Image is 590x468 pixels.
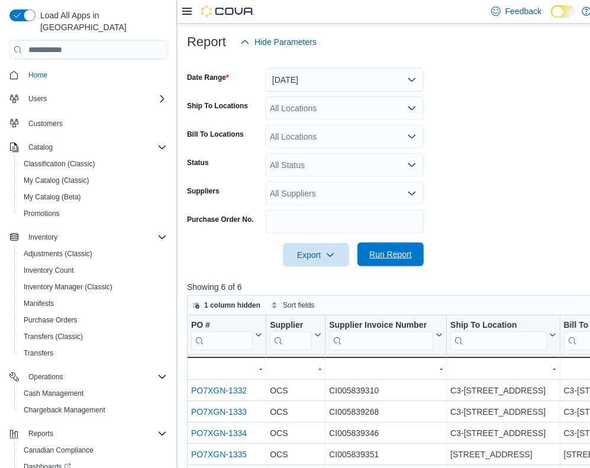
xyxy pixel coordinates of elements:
[24,117,67,131] a: Customers
[19,346,58,360] a: Transfers
[14,312,172,328] button: Purchase Orders
[28,429,53,438] span: Reports
[14,246,172,262] button: Adjustments (Classic)
[24,370,68,384] button: Operations
[187,215,254,224] label: Purchase Order No.
[24,115,167,130] span: Customers
[329,362,443,376] div: -
[187,158,209,167] label: Status
[14,189,172,205] button: My Catalog (Beta)
[24,332,83,341] span: Transfers (Classic)
[28,94,47,104] span: Users
[19,157,167,171] span: Classification (Classic)
[369,248,412,260] span: Run Report
[19,173,167,188] span: My Catalog (Classic)
[19,403,167,417] span: Chargeback Management
[191,407,247,417] a: PO7XGN-1333
[14,402,172,418] button: Chargeback Management
[19,173,94,188] a: My Catalog (Classic)
[191,319,253,350] div: PO # URL
[270,405,321,419] div: OCS
[19,443,167,457] span: Canadian Compliance
[270,447,321,461] div: OCS
[191,319,253,331] div: PO #
[19,330,167,344] span: Transfers (Classic)
[329,383,443,398] div: CI005839310
[270,319,312,350] div: Supplier
[450,319,546,331] div: Ship To Location
[19,247,167,261] span: Adjustments (Classic)
[19,386,88,401] a: Cash Management
[19,263,79,277] a: Inventory Count
[14,205,172,222] button: Promotions
[14,156,172,172] button: Classification (Classic)
[329,319,443,350] button: Supplier Invoice Number
[450,405,556,419] div: C3-[STREET_ADDRESS]
[24,176,89,185] span: My Catalog (Classic)
[24,389,83,398] span: Cash Management
[28,372,63,382] span: Operations
[187,101,248,111] label: Ship To Locations
[236,30,321,54] button: Hide Parameters
[24,266,74,275] span: Inventory Count
[505,5,541,17] span: Feedback
[19,206,167,221] span: Promotions
[19,280,117,294] a: Inventory Manager (Classic)
[24,315,78,325] span: Purchase Orders
[407,189,417,198] button: Open list of options
[329,447,443,461] div: CI005839351
[329,319,433,331] div: Supplier Invoice Number
[5,114,172,131] button: Customers
[283,243,349,267] button: Export
[270,426,321,440] div: OCS
[329,405,443,419] div: CI005839268
[19,296,59,311] a: Manifests
[5,66,172,83] button: Home
[407,132,417,141] button: Open list of options
[191,362,262,376] div: -
[187,130,244,139] label: Bill To Locations
[265,68,424,92] button: [DATE]
[270,383,321,398] div: OCS
[450,426,556,440] div: C3-[STREET_ADDRESS]
[19,386,167,401] span: Cash Management
[24,230,167,244] span: Inventory
[191,450,247,459] a: PO7XGN-1335
[19,403,110,417] a: Chargeback Management
[24,348,53,358] span: Transfers
[266,298,319,312] button: Sort fields
[450,362,556,376] div: -
[14,345,172,362] button: Transfers
[14,279,172,295] button: Inventory Manager (Classic)
[24,92,51,106] button: Users
[188,298,265,312] button: 1 column hidden
[5,229,172,246] button: Inventory
[24,446,94,455] span: Canadian Compliance
[191,428,247,438] a: PO7XGN-1334
[187,73,229,82] label: Date Range
[5,425,172,442] button: Reports
[254,36,317,48] span: Hide Parameters
[28,143,53,152] span: Catalog
[19,157,100,171] a: Classification (Classic)
[24,370,167,384] span: Operations
[14,262,172,279] button: Inventory Count
[357,243,424,266] button: Run Report
[24,427,58,441] button: Reports
[5,91,172,107] button: Users
[24,192,81,202] span: My Catalog (Beta)
[36,9,167,33] span: Load All Apps in [GEOGRAPHIC_DATA]
[14,385,172,402] button: Cash Management
[19,190,167,204] span: My Catalog (Beta)
[24,209,60,218] span: Promotions
[5,139,172,156] button: Catalog
[191,319,262,350] button: PO #
[28,70,47,80] span: Home
[24,140,167,154] span: Catalog
[14,442,172,459] button: Canadian Compliance
[19,296,167,311] span: Manifests
[450,319,546,350] div: Ship To Location
[5,369,172,385] button: Operations
[24,230,62,244] button: Inventory
[24,92,167,106] span: Users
